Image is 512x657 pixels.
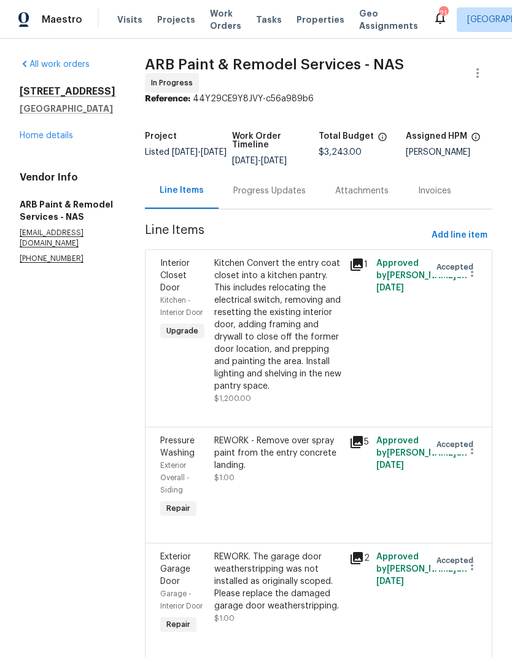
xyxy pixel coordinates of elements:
[20,171,115,184] h4: Vendor Info
[376,461,404,470] span: [DATE]
[145,93,492,105] div: 44Y29CE9Y8JVY-c56a989b6
[232,132,319,149] h5: Work Order Timeline
[145,224,427,247] span: Line Items
[20,198,115,223] h5: ARB Paint & Remodel Services - NAS
[161,618,195,631] span: Repair
[214,395,251,402] span: $1,200.00
[319,148,362,157] span: $3,243.00
[349,257,369,272] div: 1
[160,590,203,610] span: Garage - Interior Door
[172,148,198,157] span: [DATE]
[436,261,478,273] span: Accepted
[439,7,448,20] div: 21
[214,551,342,612] div: REWORK. The garage door weatherstripping was not installed as originally scoped. Please replace t...
[256,15,282,24] span: Tasks
[232,157,287,165] span: -
[20,60,90,69] a: All work orders
[436,438,478,451] span: Accepted
[297,14,344,26] span: Properties
[436,554,478,567] span: Accepted
[214,474,235,481] span: $1.00
[406,132,467,141] h5: Assigned HPM
[427,224,492,247] button: Add line item
[349,551,369,566] div: 2
[376,437,467,470] span: Approved by [PERSON_NAME] on
[233,185,306,197] div: Progress Updates
[376,284,404,292] span: [DATE]
[376,577,404,586] span: [DATE]
[172,148,227,157] span: -
[214,435,342,472] div: REWORK - Remove over spray paint from the entry concrete landing.
[20,131,73,140] a: Home details
[214,257,342,392] div: Kitchen Convert the entry coat closet into a kitchen pantry. This includes relocating the electri...
[160,553,191,586] span: Exterior Garage Door
[201,148,227,157] span: [DATE]
[418,185,451,197] div: Invoices
[117,14,142,26] span: Visits
[160,437,195,457] span: Pressure Washing
[210,7,241,32] span: Work Orders
[145,148,227,157] span: Listed
[157,14,195,26] span: Projects
[359,7,418,32] span: Geo Assignments
[42,14,82,26] span: Maestro
[161,325,203,337] span: Upgrade
[349,435,369,449] div: 5
[376,259,467,292] span: Approved by [PERSON_NAME] on
[319,132,374,141] h5: Total Budget
[160,462,190,494] span: Exterior Overall - Siding
[432,228,487,243] span: Add line item
[145,132,177,141] h5: Project
[376,553,467,586] span: Approved by [PERSON_NAME] on
[160,184,204,196] div: Line Items
[160,259,190,292] span: Interior Closet Door
[261,157,287,165] span: [DATE]
[406,148,493,157] div: [PERSON_NAME]
[471,132,481,148] span: The hpm assigned to this work order.
[160,297,203,316] span: Kitchen - Interior Door
[161,502,195,515] span: Repair
[378,132,387,148] span: The total cost of line items that have been proposed by Opendoor. This sum includes line items th...
[145,57,404,72] span: ARB Paint & Remodel Services - NAS
[214,615,235,622] span: $1.00
[151,77,198,89] span: In Progress
[335,185,389,197] div: Attachments
[145,95,190,103] b: Reference:
[232,157,258,165] span: [DATE]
